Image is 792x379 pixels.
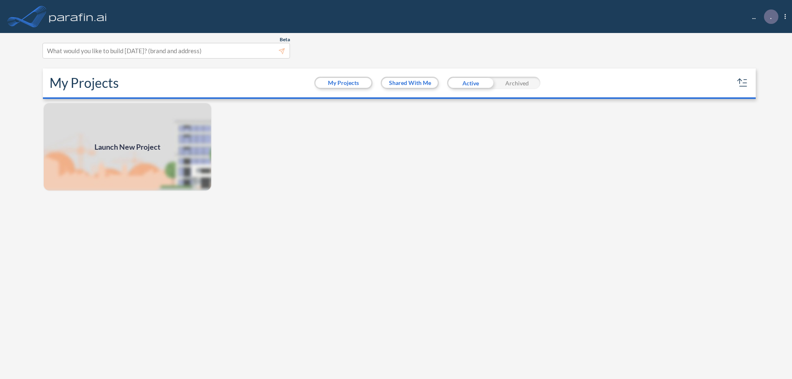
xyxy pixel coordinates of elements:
[494,77,540,89] div: Archived
[316,78,371,88] button: My Projects
[382,78,438,88] button: Shared With Me
[736,76,749,89] button: sort
[740,9,786,24] div: ...
[280,36,290,43] span: Beta
[47,8,108,25] img: logo
[49,75,119,91] h2: My Projects
[447,77,494,89] div: Active
[94,141,160,153] span: Launch New Project
[43,102,212,191] img: add
[770,13,772,20] p: .
[43,102,212,191] a: Launch New Project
